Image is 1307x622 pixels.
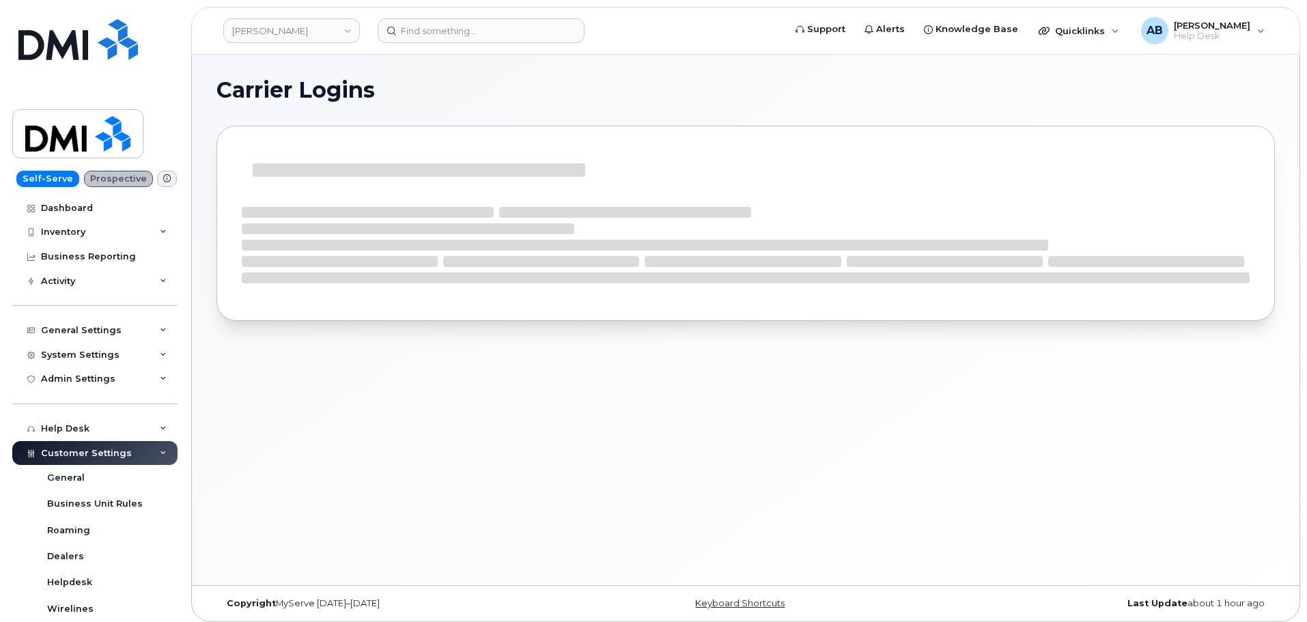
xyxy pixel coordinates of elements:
div: about 1 hour ago [922,598,1275,609]
span: Carrier Logins [216,80,375,100]
div: MyServe [DATE]–[DATE] [216,598,570,609]
strong: Last Update [1127,598,1187,608]
strong: Copyright [227,598,276,608]
a: Keyboard Shortcuts [695,598,785,608]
